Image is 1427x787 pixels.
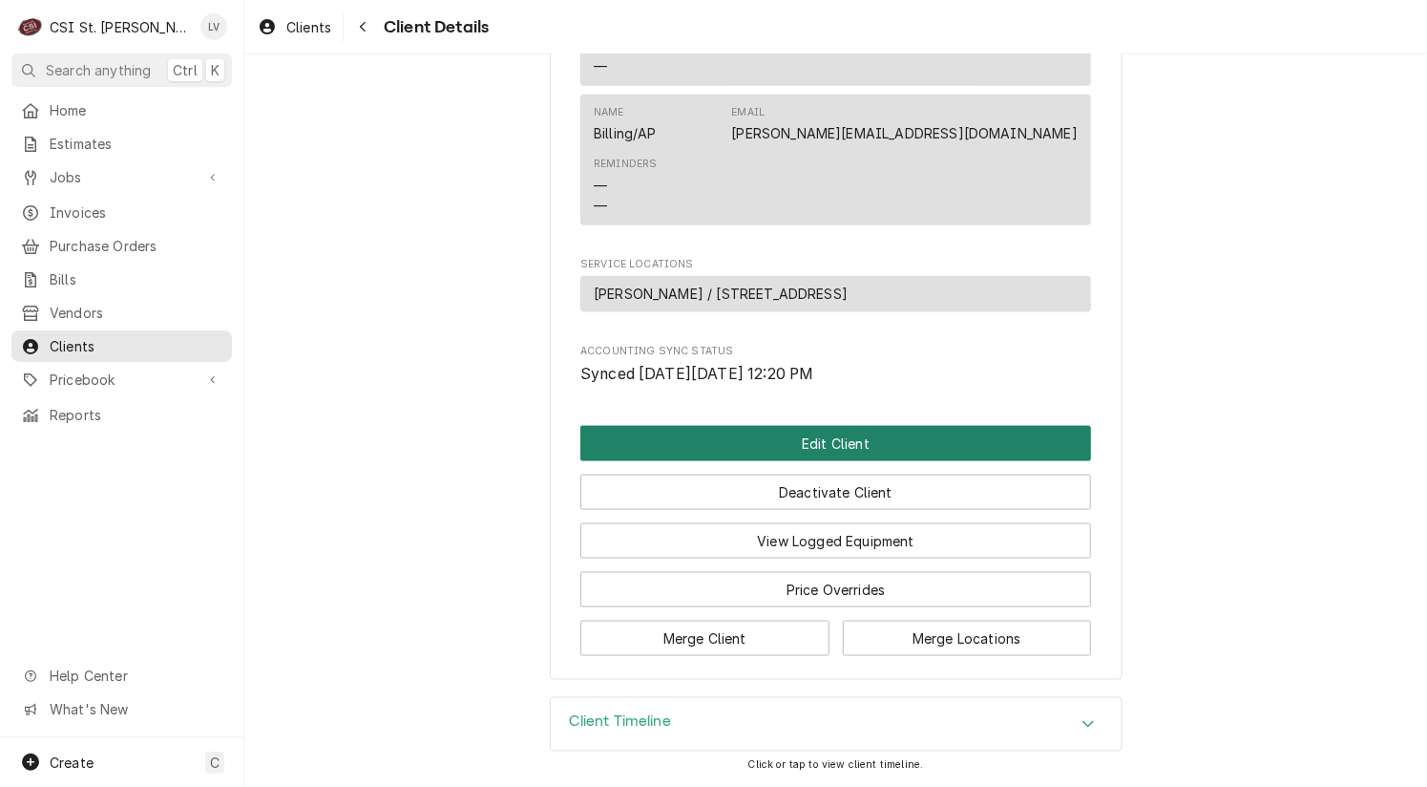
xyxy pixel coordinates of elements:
[50,699,220,719] span: What's New
[11,399,232,431] a: Reports
[11,297,232,329] a: Vendors
[551,698,1122,752] button: Accordion Details Expand Trigger
[50,236,222,256] span: Purchase Orders
[731,105,765,120] div: Email
[731,105,1078,143] div: Email
[11,230,232,262] a: Purchase Orders
[200,13,227,40] div: Lisa Vestal's Avatar
[50,336,222,356] span: Clients
[594,157,657,215] div: Reminders
[50,17,190,37] div: CSI St. [PERSON_NAME]
[11,660,232,691] a: Go to Help Center
[594,105,624,120] div: Name
[594,56,607,76] div: —
[731,125,1078,141] a: [PERSON_NAME][EMAIL_ADDRESS][DOMAIN_NAME]
[594,284,848,304] span: [PERSON_NAME] / [STREET_ADDRESS]
[580,344,1091,359] span: Accounting Sync Status
[50,755,94,771] span: Create
[11,128,232,160] a: Estimates
[580,475,1091,510] button: Deactivate Client
[50,405,222,425] span: Reports
[200,13,227,40] div: LV
[11,330,232,362] a: Clients
[11,693,232,725] a: Go to What's New
[580,559,1091,607] div: Button Group Row
[11,95,232,126] a: Home
[50,666,220,686] span: Help Center
[580,276,1091,313] div: Service Location
[378,14,489,40] span: Client Details
[580,276,1091,321] div: Service Locations List
[211,60,220,80] span: K
[11,197,232,228] a: Invoices
[570,713,671,732] h3: Client Timeline
[11,364,232,395] a: Go to Pricebook
[594,157,657,172] div: Reminders
[347,11,378,42] button: Navigate back
[286,17,331,37] span: Clients
[580,426,1091,461] button: Edit Client
[250,11,339,43] a: Clients
[50,167,194,187] span: Jobs
[46,60,151,80] span: Search anything
[580,607,1091,656] div: Button Group Row
[50,303,222,323] span: Vendors
[17,13,44,40] div: CSI St. Louis's Avatar
[843,621,1092,656] button: Merge Locations
[580,344,1091,385] div: Accounting Sync Status
[594,196,607,216] div: —
[50,100,222,120] span: Home
[11,264,232,295] a: Bills
[580,572,1091,607] button: Price Overrides
[50,134,222,154] span: Estimates
[594,176,607,196] div: —
[580,426,1091,656] div: Button Group
[17,13,44,40] div: C
[580,363,1091,386] span: Accounting Sync Status
[580,257,1091,272] span: Service Locations
[594,105,657,143] div: Name
[50,269,222,289] span: Bills
[580,257,1091,321] div: Service Locations
[210,753,220,773] span: C
[551,698,1122,752] div: Accordion Header
[594,123,657,143] div: Billing/AP
[11,53,232,87] button: Search anythingCtrlK
[550,697,1123,753] div: Client Timeline
[173,60,198,80] span: Ctrl
[580,461,1091,510] div: Button Group Row
[580,426,1091,461] div: Button Group Row
[748,759,924,772] span: Click or tap to view client timeline.
[11,161,232,193] a: Go to Jobs
[50,202,222,223] span: Invoices
[580,365,813,383] span: Synced [DATE][DATE] 12:20 PM
[580,523,1091,559] button: View Logged Equipment
[50,370,194,390] span: Pricebook
[580,95,1091,225] div: Contact
[580,621,829,656] button: Merge Client
[580,510,1091,559] div: Button Group Row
